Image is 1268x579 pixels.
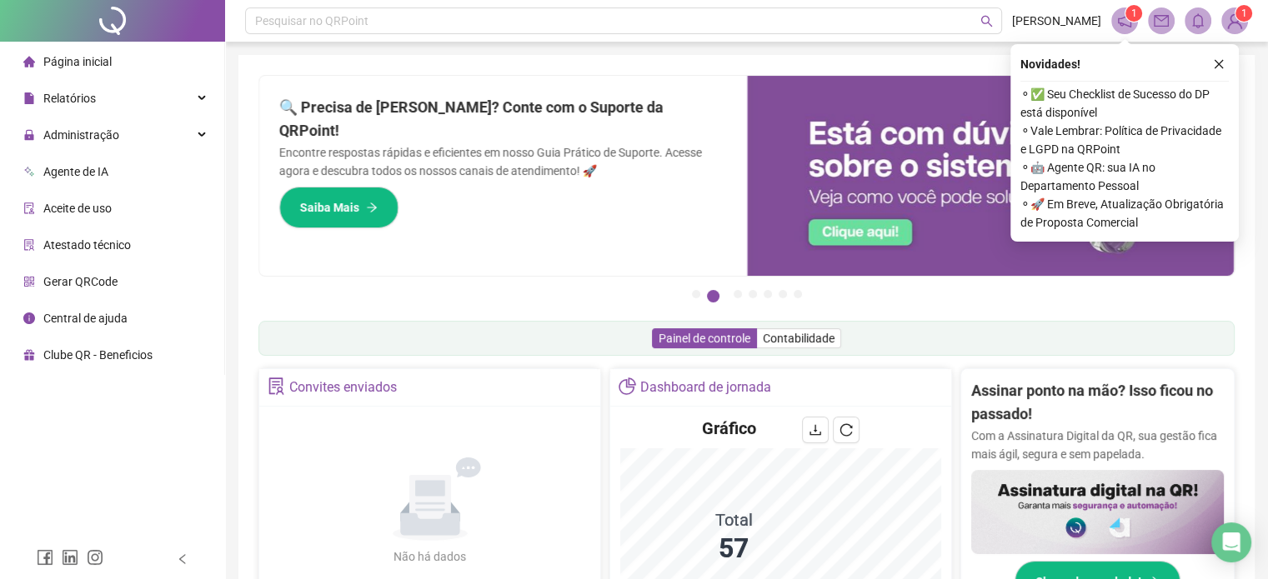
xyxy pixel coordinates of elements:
button: 6 [779,290,787,298]
span: arrow-right [366,202,378,213]
span: close [1213,58,1225,70]
button: 5 [764,290,772,298]
button: Saiba Mais [279,187,398,228]
button: 2 [707,290,719,302]
span: ⚬ Vale Lembrar: Política de Privacidade e LGPD na QRPoint [1020,122,1229,158]
span: reload [839,423,853,437]
span: info-circle [23,312,35,324]
span: audit [23,202,35,214]
div: Dashboard de jornada [640,373,771,402]
span: Gerar QRCode [43,275,118,288]
span: Atestado técnico [43,238,131,252]
span: Clube QR - Beneficios [43,348,153,362]
span: [PERSON_NAME] [1012,12,1101,30]
span: ⚬ ✅ Seu Checklist de Sucesso do DP está disponível [1020,85,1229,122]
span: file [23,92,35,104]
h2: Assinar ponto na mão? Isso ficou no passado! [971,379,1224,427]
span: facebook [37,549,53,566]
span: qrcode [23,276,35,287]
span: Contabilidade [763,332,834,345]
span: Administração [43,128,119,142]
span: solution [23,239,35,251]
h2: 🔍 Precisa de [PERSON_NAME]? Conte com o Suporte da QRPoint! [279,96,727,143]
span: search [980,15,993,27]
img: 86456 [1222,8,1247,33]
span: ⚬ 🤖 Agente QR: sua IA no Departamento Pessoal [1020,158,1229,195]
p: Encontre respostas rápidas e eficientes em nosso Guia Prático de Suporte. Acesse agora e descubra... [279,143,727,180]
span: Agente de IA [43,165,108,178]
span: Aceite de uso [43,202,112,215]
span: left [177,553,188,565]
span: 1 [1131,7,1137,19]
span: instagram [87,549,103,566]
span: home [23,56,35,67]
img: banner%2F02c71560-61a6-44d4-94b9-c8ab97240462.png [971,470,1224,554]
button: 7 [794,290,802,298]
span: mail [1154,13,1169,28]
span: Novidades ! [1020,55,1080,73]
span: download [809,423,822,437]
span: pie-chart [619,377,636,395]
span: notification [1117,13,1132,28]
button: 4 [749,290,757,298]
span: linkedin [62,549,78,566]
span: Central de ajuda [43,312,128,325]
span: Relatórios [43,92,96,105]
span: lock [23,129,35,141]
h4: Gráfico [702,417,756,440]
p: Com a Assinatura Digital da QR, sua gestão fica mais ágil, segura e sem papelada. [971,427,1224,463]
span: ⚬ 🚀 Em Breve, Atualização Obrigatória de Proposta Comercial [1020,195,1229,232]
span: Saiba Mais [300,198,359,217]
span: Página inicial [43,55,112,68]
span: gift [23,349,35,361]
span: bell [1190,13,1205,28]
span: solution [268,377,285,395]
span: Painel de controle [659,332,750,345]
div: Não há dados [353,547,507,566]
div: Open Intercom Messenger [1211,522,1251,562]
img: banner%2F0cf4e1f0-cb71-40ef-aa93-44bd3d4ee559.png [747,76,1235,276]
sup: Atualize o seu contato no menu Meus Dados [1235,5,1252,22]
div: Convites enviados [289,373,397,402]
span: 1 [1241,7,1247,19]
button: 3 [734,290,742,298]
sup: 1 [1125,5,1142,22]
button: 1 [692,290,700,298]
